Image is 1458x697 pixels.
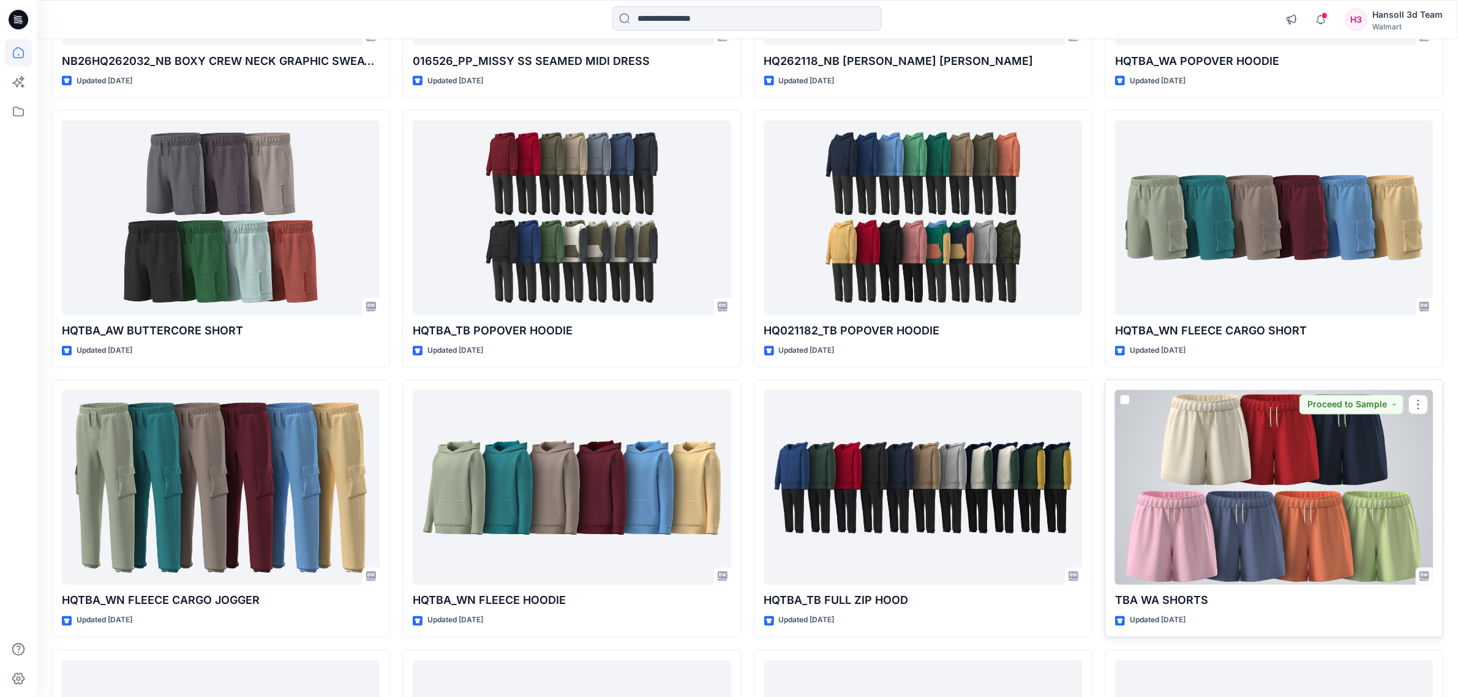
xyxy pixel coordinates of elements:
p: Updated [DATE] [1130,614,1186,627]
p: Updated [DATE] [1130,75,1186,88]
p: Updated [DATE] [77,75,132,88]
p: Updated [DATE] [427,614,483,627]
a: HQTBA_WN FLEECE HOODIE [413,390,731,585]
p: NB26HQ262032_NB BOXY CREW NECK GRAPHIC SWEATSHIRT [62,53,380,70]
p: Updated [DATE] [779,345,835,358]
a: HQTBA_WN FLEECE CARGO JOGGER [62,390,380,585]
a: TBA WA SHORTS [1115,390,1433,585]
p: Updated [DATE] [77,345,132,358]
p: Updated [DATE] [1130,345,1186,358]
div: Walmart [1372,22,1443,31]
p: Updated [DATE] [427,75,483,88]
p: HQTBA_AW BUTTERCORE SHORT [62,323,380,340]
a: HQTBA_TB FULL ZIP HOOD [764,390,1082,585]
div: H3 [1345,9,1367,31]
a: HQ021182_TB POPOVER HOODIE [764,121,1082,315]
p: HQ262118_NB [PERSON_NAME] [PERSON_NAME] [764,53,1082,70]
a: HQTBA_AW BUTTERCORE SHORT [62,121,380,315]
p: Updated [DATE] [427,345,483,358]
p: HQTBA_WN FLEECE CARGO JOGGER [62,592,380,609]
p: Updated [DATE] [779,75,835,88]
a: HQTBA_TB POPOVER HOODIE [413,121,731,315]
p: Updated [DATE] [779,614,835,627]
p: Updated [DATE] [77,614,132,627]
p: HQTBA_WA POPOVER HOODIE [1115,53,1433,70]
p: 016526_PP_MISSY SS SEAMED MIDI DRESS [413,53,731,70]
p: TBA WA SHORTS [1115,592,1433,609]
p: HQTBA_TB FULL ZIP HOOD [764,592,1082,609]
div: Hansoll 3d Team [1372,7,1443,22]
p: HQ021182_TB POPOVER HOODIE [764,323,1082,340]
p: HQTBA_TB POPOVER HOODIE [413,323,731,340]
p: HQTBA_WN FLEECE HOODIE [413,592,731,609]
a: HQTBA_WN FLEECE CARGO SHORT [1115,121,1433,315]
p: HQTBA_WN FLEECE CARGO SHORT [1115,323,1433,340]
